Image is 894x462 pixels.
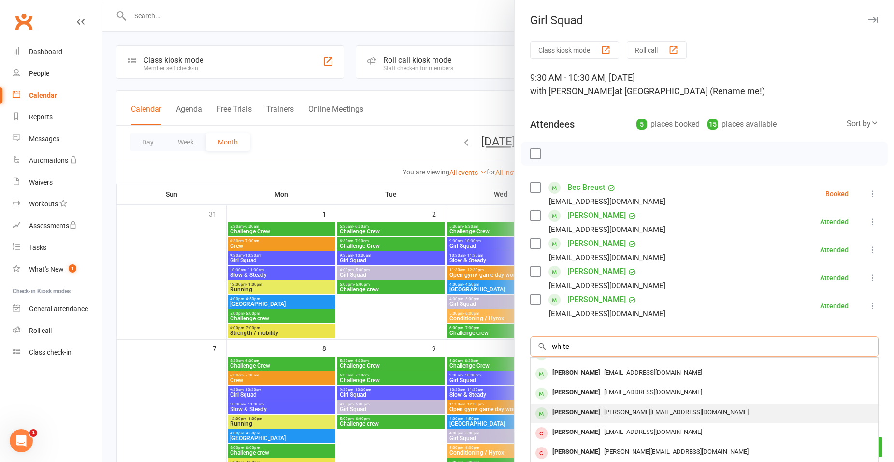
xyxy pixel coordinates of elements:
[530,41,619,59] button: Class kiosk mode
[29,305,88,313] div: General attendance
[29,157,68,164] div: Automations
[13,150,102,172] a: Automations
[13,85,102,106] a: Calendar
[29,348,72,356] div: Class check-in
[535,427,548,439] div: member
[29,327,52,334] div: Roll call
[707,119,718,130] div: 15
[535,407,548,419] div: member
[549,307,665,320] div: [EMAIL_ADDRESS][DOMAIN_NAME]
[548,445,604,459] div: [PERSON_NAME]
[604,448,749,455] span: [PERSON_NAME][EMAIL_ADDRESS][DOMAIN_NAME]
[615,86,765,96] span: at [GEOGRAPHIC_DATA] (Rename me!)
[29,113,53,121] div: Reports
[567,236,626,251] a: [PERSON_NAME]
[12,10,36,34] a: Clubworx
[515,14,894,27] div: Girl Squad
[847,117,879,130] div: Sort by
[567,292,626,307] a: [PERSON_NAME]
[29,135,59,143] div: Messages
[535,447,548,459] div: member
[825,190,849,197] div: Booked
[535,368,548,380] div: member
[604,369,702,376] span: [EMAIL_ADDRESS][DOMAIN_NAME]
[548,425,604,439] div: [PERSON_NAME]
[820,303,849,309] div: Attended
[13,298,102,320] a: General attendance kiosk mode
[29,70,49,77] div: People
[29,200,58,208] div: Workouts
[636,117,700,131] div: places booked
[567,208,626,223] a: [PERSON_NAME]
[567,180,605,195] a: Bec Breust
[530,117,575,131] div: Attendees
[29,244,46,251] div: Tasks
[549,279,665,292] div: [EMAIL_ADDRESS][DOMAIN_NAME]
[820,246,849,253] div: Attended
[13,172,102,193] a: Waivers
[604,408,749,416] span: [PERSON_NAME][EMAIL_ADDRESS][DOMAIN_NAME]
[530,86,615,96] span: with [PERSON_NAME]
[13,342,102,363] a: Class kiosk mode
[636,119,647,130] div: 5
[820,218,849,225] div: Attended
[548,386,604,400] div: [PERSON_NAME]
[69,264,76,273] span: 1
[530,336,879,357] input: Search to add attendees
[820,274,849,281] div: Attended
[29,265,64,273] div: What's New
[29,429,37,437] span: 1
[13,128,102,150] a: Messages
[29,91,57,99] div: Calendar
[13,106,102,128] a: Reports
[13,41,102,63] a: Dashboard
[627,41,687,59] button: Roll call
[707,117,777,131] div: places available
[604,389,702,396] span: [EMAIL_ADDRESS][DOMAIN_NAME]
[13,237,102,259] a: Tasks
[567,264,626,279] a: [PERSON_NAME]
[535,388,548,400] div: member
[549,223,665,236] div: [EMAIL_ADDRESS][DOMAIN_NAME]
[13,193,102,215] a: Workouts
[13,259,102,280] a: What's New1
[604,428,702,435] span: [EMAIL_ADDRESS][DOMAIN_NAME]
[29,48,62,56] div: Dashboard
[29,222,77,230] div: Assessments
[548,405,604,419] div: [PERSON_NAME]
[13,320,102,342] a: Roll call
[13,215,102,237] a: Assessments
[29,178,53,186] div: Waivers
[10,429,33,452] iframe: Intercom live chat
[549,195,665,208] div: [EMAIL_ADDRESS][DOMAIN_NAME]
[530,71,879,98] div: 9:30 AM - 10:30 AM, [DATE]
[13,63,102,85] a: People
[548,366,604,380] div: [PERSON_NAME]
[549,251,665,264] div: [EMAIL_ADDRESS][DOMAIN_NAME]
